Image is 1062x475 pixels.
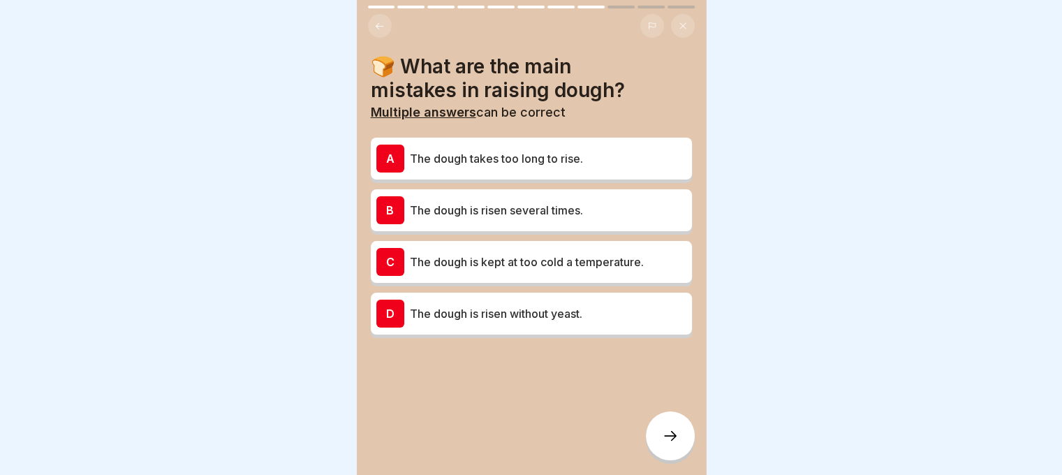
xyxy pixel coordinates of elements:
[410,305,686,322] p: The dough is risen without yeast.
[371,54,692,102] h4: 🍞 What are the main mistakes in raising dough?
[376,248,404,276] div: C
[410,254,686,270] p: The dough is kept at too cold a temperature.
[376,145,404,173] div: A
[371,105,692,120] p: can be correct
[376,196,404,224] div: B
[371,105,476,119] b: Multiple answers
[410,202,686,219] p: The dough is risen several times.
[376,300,404,328] div: D
[410,150,686,167] p: The dough takes too long to rise.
